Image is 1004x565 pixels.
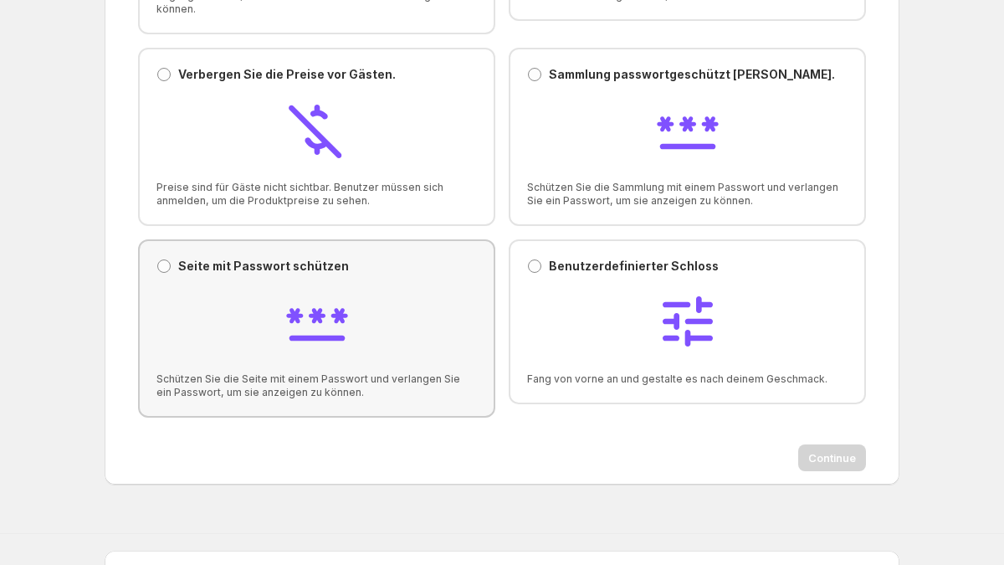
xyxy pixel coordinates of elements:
span: Preise sind für Gäste nicht sichtbar. Benutzer müssen sich anmelden, um die Produktpreise zu sehen. [156,181,477,208]
p: Seite mit Passwort schützen [178,258,349,275]
p: Benutzerdefinierter Schloss [549,258,719,275]
img: Password protect collection [654,96,721,163]
span: Fang von vorne an und gestalte es nach deinem Geschmack. [527,372,848,386]
img: Custom lock [654,288,721,355]
span: Schützen Sie die Sammlung mit einem Passwort und verlangen Sie ein Passwort, um sie anzeigen zu k... [527,181,848,208]
span: Schützen Sie die Seite mit einem Passwort und verlangen Sie ein Passwort, um sie anzeigen zu können. [156,372,477,399]
p: Verbergen Sie die Preise vor Gästen. [178,66,396,83]
p: Sammlung passwortgeschützt [PERSON_NAME]. [549,66,835,83]
img: Password protect page [284,288,351,355]
img: Hide prices from guests [284,96,351,163]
